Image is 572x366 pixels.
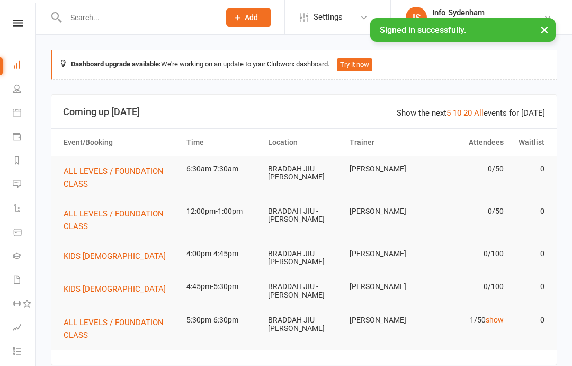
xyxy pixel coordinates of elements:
[263,129,345,156] th: Location
[13,221,37,245] a: Product Sales
[406,7,427,28] div: IS
[64,316,177,342] button: ALL LEVELS / FOUNDATION CLASS
[426,199,508,224] td: 0/50
[345,241,426,266] td: [PERSON_NAME]
[64,284,166,294] span: KIDS [DEMOGRAPHIC_DATA]
[380,25,466,35] span: Signed in successfully.
[486,316,504,324] a: show
[226,8,271,27] button: Add
[535,18,554,41] button: ×
[463,108,472,118] a: 20
[426,308,508,333] td: 1/50
[64,283,173,295] button: KIDS [DEMOGRAPHIC_DATA]
[62,10,212,25] input: Search...
[426,274,508,299] td: 0/100
[345,274,426,299] td: [PERSON_NAME]
[426,241,508,266] td: 0/100
[64,250,173,263] button: KIDS [DEMOGRAPHIC_DATA]
[474,108,484,118] a: All
[13,126,37,150] a: Payments
[182,129,263,156] th: Time
[71,60,161,68] strong: Dashboard upgrade available:
[63,107,545,117] h3: Coming up [DATE]
[182,274,263,299] td: 4:45pm-5:30pm
[263,199,345,232] td: BRADDAH JIU - [PERSON_NAME]
[508,199,549,224] td: 0
[337,58,372,71] button: Try it now
[182,308,263,333] td: 5:30pm-6:30pm
[59,129,182,156] th: Event/Booking
[432,18,543,27] div: [PERSON_NAME] Jitsu Sydenham
[263,241,345,275] td: BRADDAH JIU - [PERSON_NAME]
[64,207,177,233] button: ALL LEVELS / FOUNDATION CLASS
[263,308,345,341] td: BRADDAH JIU - [PERSON_NAME]
[13,78,37,102] a: People
[64,251,166,261] span: KIDS [DEMOGRAPHIC_DATA]
[345,199,426,224] td: [PERSON_NAME]
[263,274,345,308] td: BRADDAH JIU - [PERSON_NAME]
[508,274,549,299] td: 0
[263,156,345,190] td: BRADDAH JIU - [PERSON_NAME]
[13,150,37,173] a: Reports
[64,318,164,340] span: ALL LEVELS / FOUNDATION CLASS
[397,107,545,119] div: Show the next events for [DATE]
[508,156,549,181] td: 0
[182,241,263,266] td: 4:00pm-4:45pm
[182,199,263,224] td: 12:00pm-1:00pm
[64,167,164,189] span: ALL LEVELS / FOUNDATION CLASS
[446,108,451,118] a: 5
[426,156,508,181] td: 0/50
[345,129,426,156] th: Trainer
[345,308,426,333] td: [PERSON_NAME]
[64,209,164,231] span: ALL LEVELS / FOUNDATION CLASS
[13,102,37,126] a: Calendar
[182,156,263,181] td: 6:30am-7:30am
[13,54,37,78] a: Dashboard
[508,129,549,156] th: Waitlist
[508,241,549,266] td: 0
[453,108,461,118] a: 10
[13,317,37,341] a: Assessments
[314,5,343,29] span: Settings
[245,13,258,22] span: Add
[51,50,557,80] div: We're working on an update to your Clubworx dashboard.
[345,156,426,181] td: [PERSON_NAME]
[426,129,508,156] th: Attendees
[508,308,549,333] td: 0
[64,165,177,190] button: ALL LEVELS / FOUNDATION CLASS
[432,8,543,18] div: Info Sydenham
